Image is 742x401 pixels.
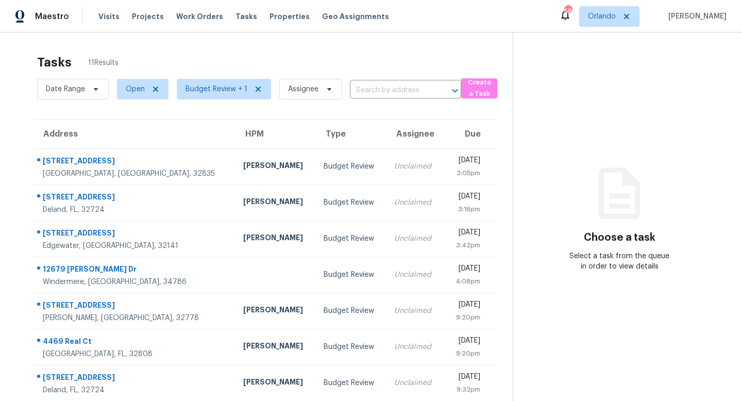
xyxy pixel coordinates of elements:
span: Orlando [588,11,616,22]
th: Address [33,120,235,148]
span: Projects [132,11,164,22]
div: [DATE] [451,155,480,168]
th: HPM [235,120,315,148]
div: Budget Review [324,161,378,172]
span: Create a Task [466,77,492,101]
div: 9:20pm [451,348,480,359]
div: [STREET_ADDRESS] [43,300,227,313]
span: Tasks [235,13,257,20]
div: [DATE] [451,227,480,240]
div: [GEOGRAPHIC_DATA], FL, 32808 [43,349,227,359]
div: [DATE] [451,263,480,276]
div: [DATE] [451,336,480,348]
div: Unclaimed [394,270,434,280]
div: Unclaimed [394,197,434,208]
div: Budget Review [324,270,378,280]
div: [PERSON_NAME] [243,341,307,354]
div: 3:42pm [451,240,480,250]
span: [PERSON_NAME] [664,11,727,22]
div: 3:05pm [451,168,480,178]
div: [PERSON_NAME] [243,232,307,245]
div: Budget Review [324,378,378,388]
button: Create a Task [461,78,497,98]
span: Geo Assignments [322,11,389,22]
div: 9:32pm [451,385,480,395]
div: [DATE] [451,299,480,312]
div: 9:20pm [451,312,480,323]
span: Date Range [46,84,85,94]
div: Unclaimed [394,342,434,352]
div: [DATE] [451,191,480,204]
div: 58 [564,6,571,16]
div: 12679 [PERSON_NAME] Dr [43,264,227,277]
span: Work Orders [176,11,223,22]
h2: Tasks [37,57,72,68]
div: [PERSON_NAME] [243,160,307,173]
div: Unclaimed [394,233,434,244]
th: Assignee [386,120,443,148]
div: Budget Review [324,342,378,352]
h3: Choose a task [584,232,655,243]
span: 11 Results [88,58,119,68]
div: Budget Review [324,197,378,208]
th: Type [315,120,386,148]
button: Open [448,83,462,98]
div: [PERSON_NAME] [243,196,307,209]
input: Search by address [350,82,432,98]
div: Unclaimed [394,161,434,172]
span: Visits [98,11,120,22]
div: Edgewater, [GEOGRAPHIC_DATA], 32141 [43,241,227,251]
div: [STREET_ADDRESS] [43,192,227,205]
div: [STREET_ADDRESS] [43,228,227,241]
span: Assignee [288,84,318,94]
div: [STREET_ADDRESS] [43,156,227,169]
div: [PERSON_NAME], [GEOGRAPHIC_DATA], 32778 [43,313,227,323]
div: [DATE] [451,372,480,385]
span: Properties [269,11,310,22]
div: Unclaimed [394,378,434,388]
div: Deland, FL, 32724 [43,205,227,215]
div: Budget Review [324,233,378,244]
div: Deland, FL, 32724 [43,385,227,395]
div: Unclaimed [394,306,434,316]
span: Budget Review + 1 [185,84,247,94]
div: 4:08pm [451,276,480,287]
div: Windermere, [GEOGRAPHIC_DATA], 34786 [43,277,227,287]
div: [STREET_ADDRESS] [43,372,227,385]
div: [PERSON_NAME] [243,377,307,390]
div: 3:16pm [451,204,480,214]
div: Budget Review [324,306,378,316]
span: Maestro [35,11,69,22]
div: Select a task from the queue in order to view details [566,251,672,272]
div: 4469 Real Ct [43,336,227,349]
div: [GEOGRAPHIC_DATA], [GEOGRAPHIC_DATA], 32835 [43,169,227,179]
span: Open [126,84,145,94]
div: [PERSON_NAME] [243,305,307,318]
th: Due [443,120,496,148]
